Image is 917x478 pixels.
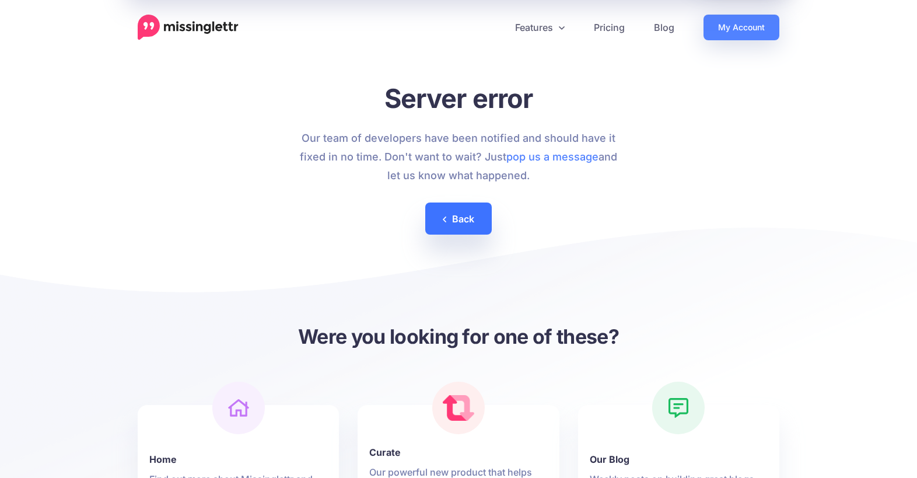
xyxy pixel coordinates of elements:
a: pop us a message [506,151,598,163]
img: curate.png [443,395,474,421]
p: Our team of developers have been notified and should have it fixed in no time. Don't want to wait... [294,129,624,185]
b: Home [149,452,327,466]
h3: Were you looking for one of these? [138,323,779,350]
a: Back [425,203,492,235]
b: Curate [369,445,547,459]
a: Blog [639,15,689,40]
a: My Account [703,15,779,40]
a: Pricing [579,15,639,40]
a: Features [501,15,579,40]
h1: Server error [294,82,624,114]
b: Our Blog [590,452,768,466]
